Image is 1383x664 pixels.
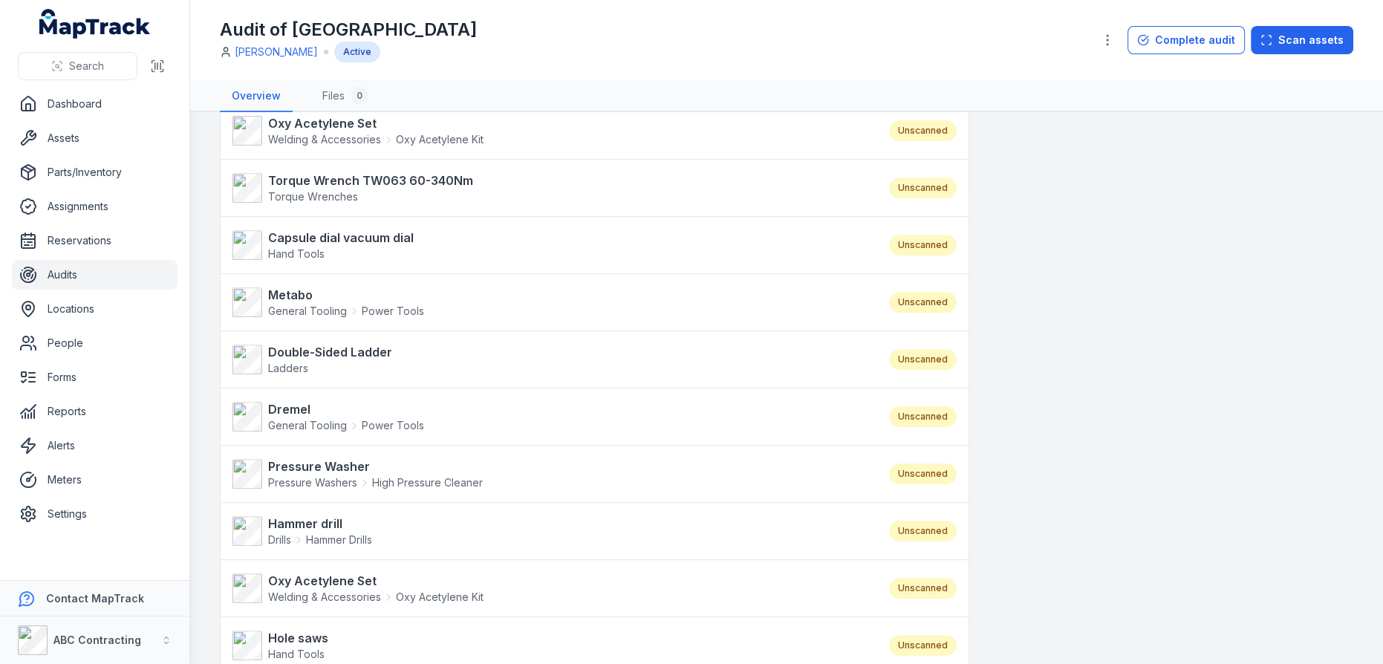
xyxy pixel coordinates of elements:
a: Reports [12,397,178,426]
a: Assets [12,123,178,153]
a: Audits [12,260,178,290]
span: High Pressure Cleaner [372,475,483,490]
strong: Dremel [268,400,424,418]
a: Torque Wrench TW063 60-340NmTorque Wrenches [232,172,874,204]
span: Search [69,59,104,74]
a: [PERSON_NAME] [235,45,318,59]
a: Settings [12,499,178,529]
button: Scan assets [1251,26,1353,54]
button: Complete audit [1127,26,1245,54]
a: Assignments [12,192,178,221]
span: Ladders [268,362,308,374]
div: Unscanned [889,406,957,427]
span: Hand Tools [268,247,325,260]
span: Hammer Drills [306,533,372,547]
span: Power Tools [362,304,424,319]
a: Hammer drillDrillsHammer Drills [232,515,874,547]
strong: Metabo [268,286,424,304]
div: 0 [351,87,368,105]
div: Active [334,42,380,62]
span: Hand Tools [268,648,325,660]
a: Capsule dial vacuum dialHand Tools [232,229,874,261]
div: Unscanned [889,463,957,484]
div: Unscanned [889,349,957,370]
span: Torque Wrenches [268,190,358,203]
a: Meters [12,465,178,495]
a: MapTrack [39,9,151,39]
a: People [12,328,178,358]
div: Unscanned [889,178,957,198]
a: Overview [220,81,293,112]
strong: Pressure Washer [268,458,483,475]
a: Hole sawsHand Tools [232,629,874,662]
a: Forms [12,362,178,392]
a: Oxy Acetylene SetWelding & AccessoriesOxy Acetylene Kit [232,114,874,147]
span: Welding & Accessories [268,590,381,605]
strong: Double-Sided Ladder [268,343,392,361]
strong: ABC Contracting [53,634,141,646]
span: Pressure Washers [268,475,357,490]
strong: Torque Wrench TW063 60-340Nm [268,172,473,189]
strong: Oxy Acetylene Set [268,114,484,132]
a: Double-Sided LadderLadders [232,343,874,376]
span: General Tooling [268,304,347,319]
strong: Capsule dial vacuum dial [268,229,414,247]
strong: Oxy Acetylene Set [268,572,484,590]
a: Parts/Inventory [12,157,178,187]
span: Welding & Accessories [268,132,381,147]
a: DremelGeneral ToolingPower Tools [232,400,874,433]
a: MetaboGeneral ToolingPower Tools [232,286,874,319]
strong: Hammer drill [268,515,372,533]
h1: Audit of [GEOGRAPHIC_DATA] [220,18,477,42]
span: Drills [268,533,291,547]
a: Dashboard [12,89,178,119]
a: Reservations [12,226,178,255]
div: Unscanned [889,292,957,313]
button: Search [18,52,137,80]
strong: Contact MapTrack [46,592,144,605]
span: Oxy Acetylene Kit [396,132,484,147]
span: Oxy Acetylene Kit [396,590,484,605]
div: Unscanned [889,521,957,541]
a: Locations [12,294,178,324]
div: Unscanned [889,120,957,141]
a: Oxy Acetylene SetWelding & AccessoriesOxy Acetylene Kit [232,572,874,605]
strong: Hole saws [268,629,328,647]
div: Unscanned [889,578,957,599]
div: Unscanned [889,235,957,255]
a: Files0 [310,81,380,112]
div: Unscanned [889,635,957,656]
a: Pressure WasherPressure WashersHigh Pressure Cleaner [232,458,874,490]
span: General Tooling [268,418,347,433]
a: Alerts [12,431,178,460]
span: Power Tools [362,418,424,433]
